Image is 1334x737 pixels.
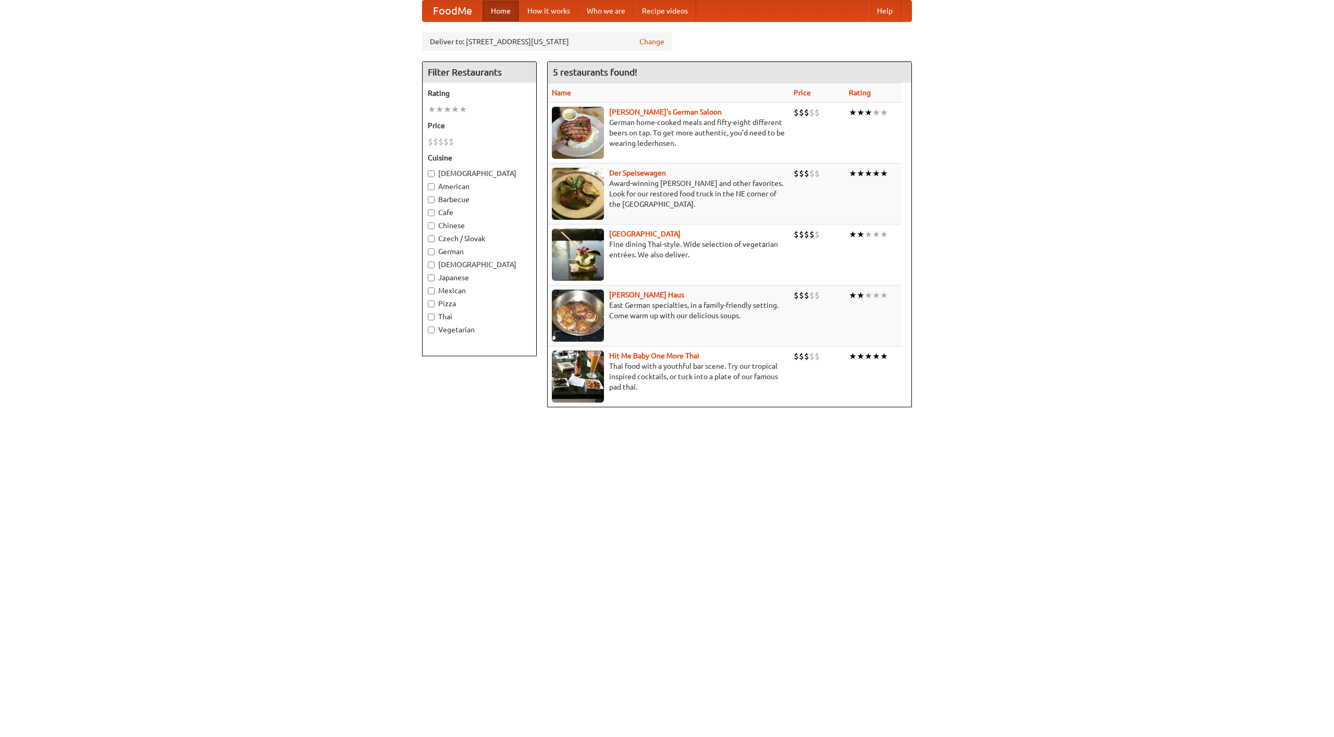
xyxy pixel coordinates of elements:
label: Pizza [428,298,531,309]
li: ★ [857,290,864,301]
p: Thai food with a youthful bar scene. Try our tropical inspired cocktails, or tuck into a plate of... [552,361,785,392]
input: German [428,248,435,255]
a: Rating [849,89,871,97]
a: [GEOGRAPHIC_DATA] [609,230,681,238]
li: $ [809,168,814,179]
input: Japanese [428,274,435,281]
img: kohlhaus.jpg [552,290,604,342]
label: [DEMOGRAPHIC_DATA] [428,259,531,270]
li: $ [814,290,820,301]
label: Thai [428,311,531,322]
li: $ [804,290,809,301]
label: Japanese [428,272,531,283]
li: ★ [872,168,880,179]
li: $ [443,136,449,147]
p: German home-cooked meals and fifty-eight different beers on tap. To get more authentic, you'd nee... [552,117,785,148]
li: $ [799,351,804,362]
label: [DEMOGRAPHIC_DATA] [428,168,531,179]
li: $ [804,107,809,118]
li: ★ [864,168,872,179]
li: $ [809,290,814,301]
li: $ [794,229,799,240]
li: ★ [880,107,888,118]
li: $ [809,351,814,362]
a: [PERSON_NAME] Haus [609,291,684,299]
li: $ [814,168,820,179]
li: $ [809,229,814,240]
li: $ [809,107,814,118]
label: Vegetarian [428,324,531,335]
a: Who we are [578,1,634,21]
li: $ [433,136,438,147]
p: Award-winning [PERSON_NAME] and other favorites. Look for our restored food truck in the NE corne... [552,178,785,209]
li: ★ [849,107,857,118]
li: ★ [857,351,864,362]
li: $ [794,290,799,301]
div: Deliver to: [STREET_ADDRESS][US_STATE] [422,32,672,51]
h4: Filter Restaurants [423,62,536,83]
li: ★ [451,104,459,115]
li: $ [428,136,433,147]
a: Price [794,89,811,97]
img: speisewagen.jpg [552,168,604,220]
li: $ [794,107,799,118]
li: ★ [864,229,872,240]
li: ★ [436,104,443,115]
li: $ [814,351,820,362]
input: American [428,183,435,190]
li: $ [794,168,799,179]
a: Hit Me Baby One More Thai [609,352,699,360]
li: $ [814,107,820,118]
a: [PERSON_NAME]'s German Saloon [609,108,722,116]
label: American [428,181,531,192]
p: Fine dining Thai-style. Wide selection of vegetarian entrées. We also deliver. [552,239,785,260]
li: ★ [849,351,857,362]
li: $ [794,351,799,362]
li: $ [804,168,809,179]
li: ★ [872,290,880,301]
li: $ [804,351,809,362]
a: Home [483,1,519,21]
label: Barbecue [428,194,531,205]
input: [DEMOGRAPHIC_DATA] [428,170,435,177]
a: Help [869,1,901,21]
li: ★ [872,229,880,240]
h5: Rating [428,88,531,98]
li: $ [799,229,804,240]
a: Change [639,36,664,47]
li: $ [799,168,804,179]
li: ★ [849,229,857,240]
li: ★ [880,229,888,240]
li: ★ [428,104,436,115]
label: Cafe [428,207,531,218]
li: $ [799,107,804,118]
input: Cafe [428,209,435,216]
li: ★ [857,229,864,240]
label: German [428,246,531,257]
label: Mexican [428,285,531,296]
input: Mexican [428,288,435,294]
li: ★ [857,168,864,179]
li: ★ [872,107,880,118]
li: $ [449,136,454,147]
li: $ [438,136,443,147]
li: ★ [443,104,451,115]
input: Pizza [428,301,435,307]
li: ★ [880,351,888,362]
li: $ [799,290,804,301]
img: satay.jpg [552,229,604,281]
a: FoodMe [423,1,483,21]
li: ★ [880,290,888,301]
label: Czech / Slovak [428,233,531,244]
h5: Cuisine [428,153,531,163]
li: ★ [864,290,872,301]
input: [DEMOGRAPHIC_DATA] [428,261,435,268]
a: Der Speisewagen [609,169,666,177]
h5: Price [428,120,531,131]
li: $ [804,229,809,240]
li: ★ [864,351,872,362]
